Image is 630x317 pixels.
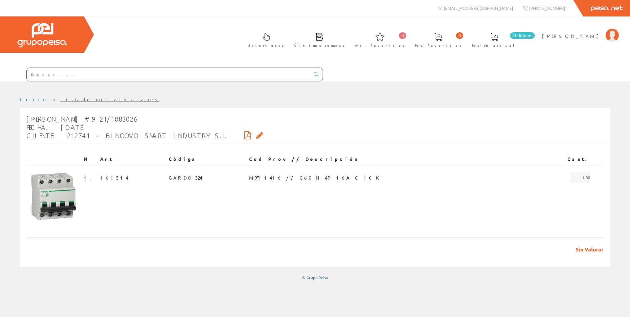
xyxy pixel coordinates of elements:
[242,27,287,51] a: Selectores
[288,27,348,51] a: Últimas compras
[355,42,405,49] span: Art. favoritos
[510,32,535,39] span: 10 línea/s
[529,5,565,11] span: [PHONE_NUMBER]
[542,33,602,39] span: [PERSON_NAME]
[100,172,128,183] span: 161514
[248,42,284,49] span: Selectores
[535,153,593,165] th: Cant.
[84,172,95,183] span: 1
[81,153,98,165] th: N
[294,42,345,49] span: Últimas compras
[20,275,610,280] div: © Grupo Peisa
[29,172,78,221] img: Foto artículo (150x150)
[444,5,513,11] span: [EMAIL_ADDRESS][DOMAIN_NAME]
[166,153,246,165] th: Código
[571,246,604,253] span: Sin Valorar
[20,96,48,102] a: Inicio
[542,27,619,34] a: [PERSON_NAME]
[244,133,251,137] i: Descargar PDF
[26,115,228,139] span: [PERSON_NAME] #921/1083026 Fecha: [DATE] Cliente: 212741 - BINOOVO SMART INDUSTRY S.L.
[60,96,159,102] a: Listado mis albaranes
[570,172,590,183] span: 1,00
[27,68,310,81] input: Buscar ...
[415,42,462,49] span: Ped. favoritos
[169,172,202,183] span: GARD0324
[246,153,535,165] th: Cod Prov // Descripción
[399,32,406,39] span: 0
[456,32,463,39] span: 0
[472,42,517,49] span: Pedido actual
[465,27,536,51] a: 10 línea/s Pedido actual
[17,23,67,47] img: Grupo Peisa
[249,172,384,183] span: M9F11416 // C60N 4P 16A C 10K
[256,133,263,137] i: Solicitar por email copia firmada
[89,175,95,181] a: .
[98,153,166,165] th: Art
